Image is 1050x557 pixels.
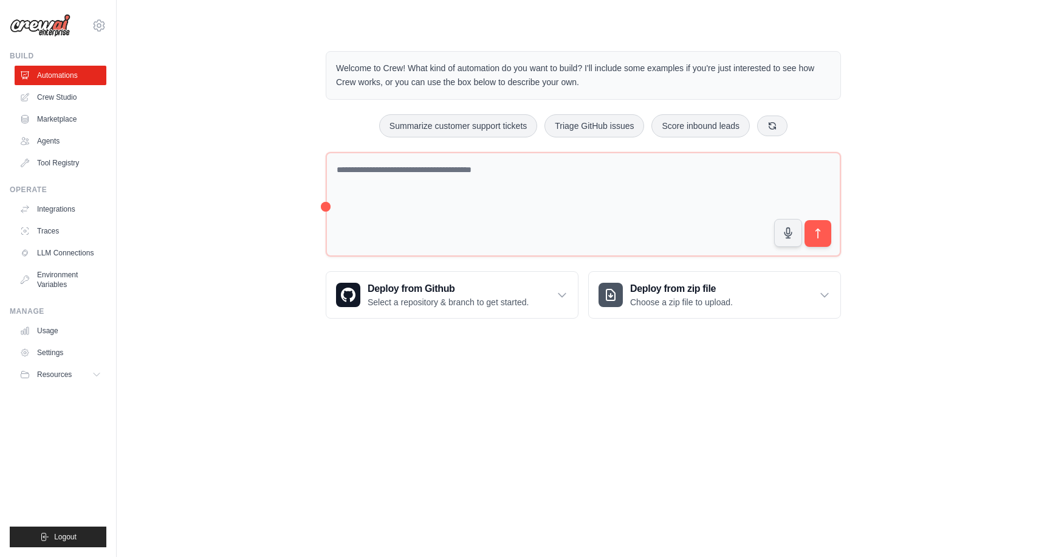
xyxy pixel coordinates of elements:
[15,88,106,107] a: Crew Studio
[15,265,106,294] a: Environment Variables
[10,306,106,316] div: Manage
[10,51,106,61] div: Build
[37,370,72,379] span: Resources
[15,221,106,241] a: Traces
[15,66,106,85] a: Automations
[368,296,529,308] p: Select a repository & branch to get started.
[15,131,106,151] a: Agents
[10,14,70,37] img: Logo
[15,109,106,129] a: Marketplace
[15,243,106,263] a: LLM Connections
[630,282,733,296] h3: Deploy from zip file
[10,185,106,195] div: Operate
[544,114,644,137] button: Triage GitHub issues
[15,153,106,173] a: Tool Registry
[651,114,750,137] button: Score inbound leads
[15,365,106,384] button: Resources
[630,296,733,308] p: Choose a zip file to upload.
[368,282,529,296] h3: Deploy from Github
[15,199,106,219] a: Integrations
[54,532,77,542] span: Logout
[15,321,106,341] a: Usage
[336,61,831,89] p: Welcome to Crew! What kind of automation do you want to build? I'll include some examples if you'...
[15,343,106,362] a: Settings
[10,527,106,547] button: Logout
[379,114,537,137] button: Summarize customer support tickets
